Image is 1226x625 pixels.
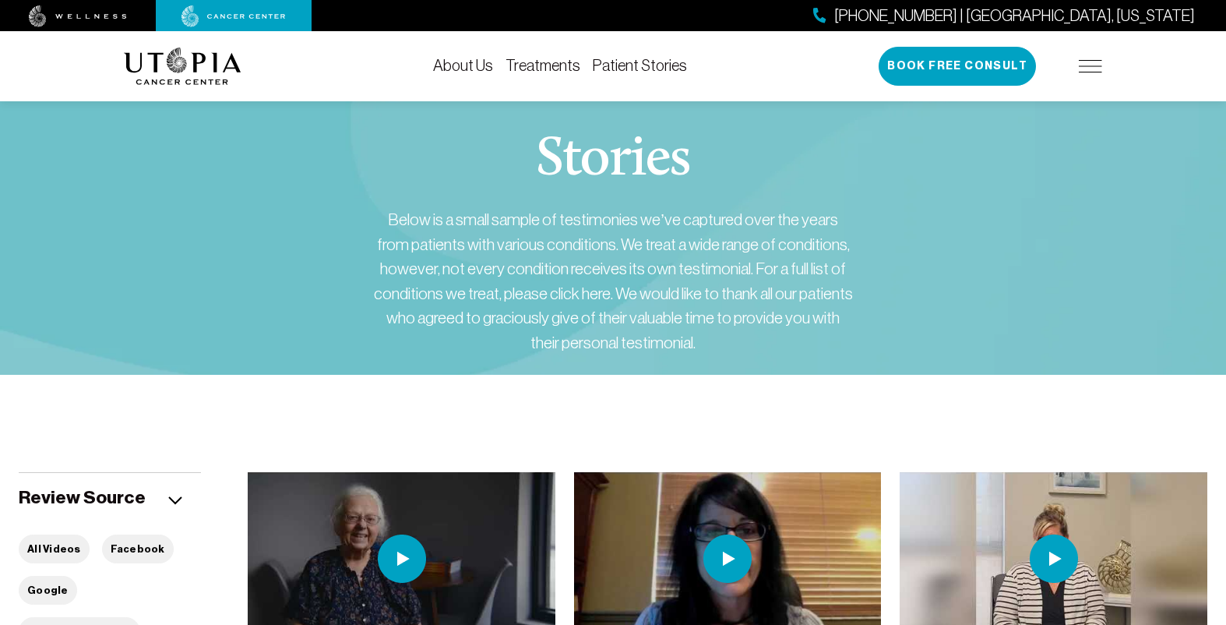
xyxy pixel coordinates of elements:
img: play icon [1030,535,1078,583]
img: wellness [29,5,127,27]
img: icon-hamburger [1079,60,1102,72]
button: Facebook [102,535,174,563]
button: Google [19,576,77,605]
div: Below is a small sample of testimonies we’ve captured over the years from patients with various c... [372,207,854,355]
img: cancer center [181,5,286,27]
h5: Review Source [19,486,146,510]
button: All Videos [19,535,90,563]
span: [PHONE_NUMBER] | [GEOGRAPHIC_DATA], [US_STATE] [834,5,1195,27]
img: logo [124,48,241,85]
img: play icon [378,535,426,583]
img: icon [168,496,182,505]
a: About Us [433,57,493,74]
a: Patient Stories [593,57,687,74]
a: [PHONE_NUMBER] | [GEOGRAPHIC_DATA], [US_STATE] [813,5,1195,27]
h1: Stories [536,132,690,189]
img: play icon [703,535,752,583]
a: Treatments [506,57,580,74]
button: Book Free Consult [879,47,1036,86]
